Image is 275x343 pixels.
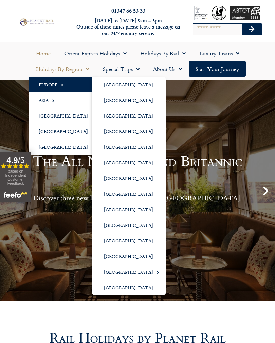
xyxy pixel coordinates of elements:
a: Orient Express Holidays [57,46,133,61]
h6: [DATE] to [DATE] 9am – 5pm Outside of these times please leave a message on our 24/7 enquiry serv... [75,18,182,37]
a: [GEOGRAPHIC_DATA] [92,202,166,217]
a: [GEOGRAPHIC_DATA] [92,124,166,139]
a: [GEOGRAPHIC_DATA] [29,139,101,155]
img: Planet Rail Train Holidays Logo [18,18,55,27]
a: About Us [146,61,189,77]
a: [GEOGRAPHIC_DATA] [92,170,166,186]
a: [GEOGRAPHIC_DATA] [92,92,166,108]
a: Home [29,46,57,61]
button: Search [242,24,261,35]
a: [GEOGRAPHIC_DATA] [92,233,166,249]
a: Holidays by Region [29,61,96,77]
a: [GEOGRAPHIC_DATA] [92,280,166,295]
a: [GEOGRAPHIC_DATA] [92,108,166,124]
a: [GEOGRAPHIC_DATA] [92,155,166,170]
a: [GEOGRAPHIC_DATA] [92,249,166,264]
a: [GEOGRAPHIC_DATA] [92,217,166,233]
a: [GEOGRAPHIC_DATA] [29,108,101,124]
ul: Europe [92,77,166,295]
a: [GEOGRAPHIC_DATA] [92,139,166,155]
a: Special Trips [96,61,146,77]
a: Europe [29,77,101,92]
a: 01347 66 53 33 [111,6,145,14]
a: [GEOGRAPHIC_DATA] [92,264,166,280]
a: [GEOGRAPHIC_DATA] [92,77,166,92]
a: [GEOGRAPHIC_DATA] [29,124,101,139]
a: [GEOGRAPHIC_DATA] [92,186,166,202]
a: Asia [29,92,101,108]
a: Start your Journey [189,61,246,77]
div: Next slide [260,185,272,197]
nav: Menu [3,46,272,77]
a: Holidays by Rail [133,46,192,61]
a: Luxury Trains [192,46,246,61]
